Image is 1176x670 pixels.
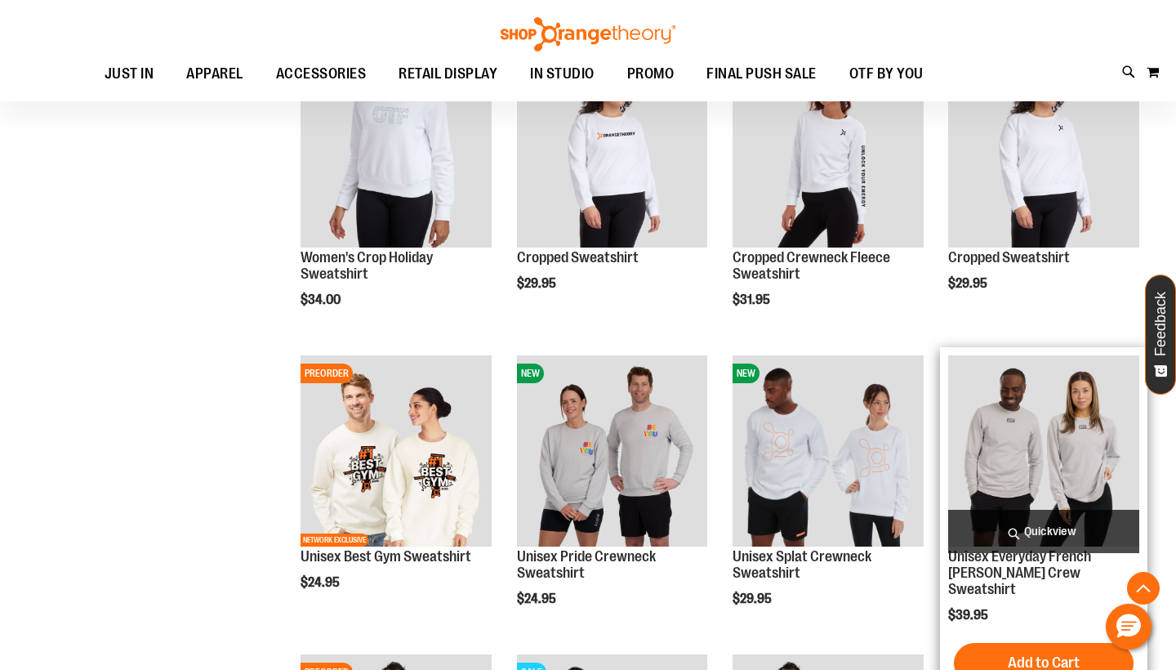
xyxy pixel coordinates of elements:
span: OTF BY YOU [849,56,924,92]
span: RETAIL DISPLAY [399,56,497,92]
a: Cropped Crewneck Fleece SweatshirtNEW [733,56,924,250]
a: Unisex Best Gym Sweatshirt [301,548,471,565]
div: product [292,347,500,632]
span: $29.95 [733,592,774,606]
a: RETAIL DISPLAY [382,56,514,93]
a: OTF BY YOU [833,56,940,93]
span: Feedback [1153,292,1169,356]
a: Unisex Everyday French Terry Crew Sweatshirt [948,355,1139,549]
span: $29.95 [948,276,990,291]
img: Women's Crop Holiday Sweatshirt [301,56,492,248]
div: product [292,48,500,348]
img: Unisex Splat Crewneck Sweatshirt [733,355,924,547]
span: NEW [733,364,759,383]
div: product [509,347,716,647]
div: product [509,48,716,333]
span: APPAREL [186,56,243,92]
a: JUST IN [88,56,171,93]
a: Cropped Sweatshirt [948,249,1070,266]
span: IN STUDIO [530,56,595,92]
img: Unisex Everyday French Terry Crew Sweatshirt [948,355,1139,547]
button: Hello, have a question? Let’s chat. [1106,604,1151,650]
a: Cropped Sweatshirt [517,249,639,266]
span: NETWORK EXCLUSIVE [301,534,368,547]
img: Shop Orangetheory [498,17,678,51]
div: product [940,48,1147,333]
a: Unisex Best Gym SweatshirtPREORDERNETWORK EXCLUSIVE [301,355,492,549]
img: Unisex Pride Crewneck Sweatshirt [517,355,708,547]
div: product [724,347,932,647]
img: Cropped Crewneck Fleece Sweatshirt [733,56,924,248]
a: Front of 2024 Q3 Balanced Basic Womens Cropped SweatshirtNEW [517,56,708,250]
span: PROMO [627,56,675,92]
a: Quickview [948,510,1139,553]
a: Unisex Splat Crewneck Sweatshirt [733,548,871,581]
a: FINAL PUSH SALE [690,56,833,93]
img: Front of 2024 Q3 Balanced Basic Womens Cropped Sweatshirt [517,56,708,248]
a: IN STUDIO [514,56,611,93]
a: Unisex Splat Crewneck SweatshirtNEW [733,355,924,549]
div: product [724,48,932,348]
span: FINAL PUSH SALE [706,56,817,92]
a: ACCESSORIES [260,56,383,93]
a: Women's Crop Holiday Sweatshirt [301,249,433,282]
button: Feedback - Show survey [1145,275,1176,395]
span: ACCESSORIES [276,56,367,92]
span: $31.95 [733,293,773,307]
img: Unisex Best Gym Sweatshirt [301,355,492,547]
a: APPAREL [170,56,260,93]
a: Cropped Crewneck Fleece Sweatshirt [733,249,890,282]
a: Unisex Everyday French [PERSON_NAME] Crew Sweatshirt [948,548,1091,597]
a: PROMO [611,56,691,93]
a: Unisex Pride Crewneck SweatshirtNEW [517,355,708,549]
span: PREORDER [301,364,353,383]
img: Front facing view of Cropped Sweatshirt [948,56,1139,248]
span: JUST IN [105,56,154,92]
span: $24.95 [301,575,342,590]
span: $34.00 [301,293,343,307]
a: Women's Crop Holiday SweatshirtPREORDER [301,56,492,250]
button: Back To Top [1127,572,1160,605]
a: Front facing view of Cropped SweatshirtSALE [948,56,1139,250]
span: $24.95 [517,592,559,606]
span: $39.95 [948,608,991,623]
span: NEW [517,364,544,383]
span: $29.95 [517,276,559,291]
a: Unisex Pride Crewneck Sweatshirt [517,548,656,581]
